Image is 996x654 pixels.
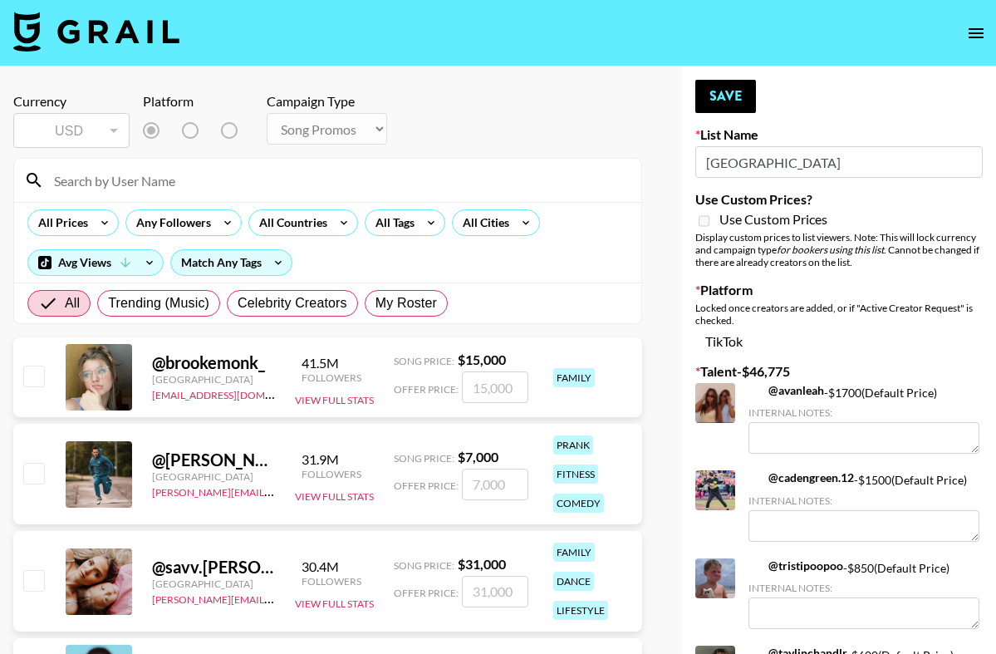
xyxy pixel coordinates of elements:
[408,383,473,396] span: Offer Price:
[408,452,469,465] span: Song Price:
[408,587,473,599] span: Offer Price:
[719,211,827,228] span: Use Custom Prices
[695,282,983,298] label: Platform
[13,93,130,110] div: Currency
[152,590,398,606] a: [PERSON_NAME][EMAIL_ADDRESS][DOMAIN_NAME]
[472,556,520,572] strong: $ 31,000
[328,451,388,468] div: 31.9M
[152,470,275,483] div: [GEOGRAPHIC_DATA]
[408,355,469,367] span: Song Price:
[65,293,80,313] span: All
[695,126,983,143] label: List Name
[695,231,983,268] div: Display custom prices to list viewers. Note: This will lock currency and campaign type . Cannot b...
[295,597,374,610] button: View Full Stats
[238,293,347,313] span: Celebrity Creators
[567,368,609,387] div: family
[695,333,722,360] img: TikTok
[171,250,292,275] div: Match Any Tags
[328,371,388,384] div: Followers
[748,480,979,551] div: - $ 1500 (Default Price)
[152,386,319,401] a: [EMAIL_ADDRESS][DOMAIN_NAME]
[748,394,762,407] img: TikTok
[567,572,608,591] div: dance
[567,494,618,513] div: comedy
[748,592,979,604] div: Internal Notes:
[695,333,983,360] div: TikTok
[748,416,979,429] div: Internal Notes:
[476,469,542,500] input: 7,000
[328,468,388,480] div: Followers
[28,250,163,275] div: Avg Views
[567,465,612,484] div: fitness
[453,210,513,235] div: All Cities
[375,293,437,313] span: My Roster
[346,93,467,110] div: Campaign Type
[748,504,979,517] div: Internal Notes:
[295,490,374,503] button: View Full Stats
[328,355,388,371] div: 41.5M
[169,117,195,144] img: TikTok
[108,293,209,313] span: Trending (Music)
[476,371,542,403] input: 15,000
[748,393,979,464] div: - $ 1700 (Default Price)
[567,601,622,620] div: lifestyle
[328,575,388,588] div: Followers
[152,450,275,470] div: @ [PERSON_NAME].[PERSON_NAME]
[295,560,321,587] img: TikTok
[695,302,983,327] div: Locked once creators are added, or if "Active Creator Request" is checked.
[748,568,979,639] div: - $ 850 (Default Price)
[748,568,762,582] img: TikTok
[152,373,275,386] div: [GEOGRAPHIC_DATA]
[295,394,374,406] button: View Full Stats
[249,210,331,235] div: All Countries
[472,352,520,367] strong: $ 15,000
[44,167,631,194] input: Search by User Name
[13,110,130,151] div: Remove selected talent to change your currency
[408,559,469,572] span: Song Price:
[234,117,261,144] img: Instagram
[695,191,983,208] label: Use Custom Prices?
[295,453,321,479] img: TikTok
[408,479,473,492] span: Offer Price:
[152,483,398,499] a: [PERSON_NAME][EMAIL_ADDRESS][DOMAIN_NAME]
[472,449,513,465] strong: $ 7,000
[295,356,321,382] img: TikTok
[300,117,326,144] img: YouTube
[152,557,275,578] div: @ savv.[PERSON_NAME]
[567,543,609,562] div: family
[959,17,993,50] button: open drawer
[567,435,607,455] div: prank
[13,12,179,52] img: Grail Talent
[695,373,983,390] label: Talent - $ 46,775
[777,243,884,256] em: for bookers using this list
[476,576,542,607] input: 31,000
[695,80,756,113] button: Save
[748,393,824,408] a: @avanleah
[748,480,854,495] a: @cadengreen.12
[152,352,275,373] div: @ brookemonk_
[748,568,843,583] a: @tristipoopoo
[152,578,275,590] div: [GEOGRAPHIC_DATA]
[143,113,340,148] div: List locked to TikTok.
[126,210,214,235] div: Any Followers
[17,116,126,145] div: USD
[748,481,762,494] img: TikTok
[143,93,340,110] div: Platform
[328,558,388,575] div: 30.4M
[28,210,91,235] div: All Prices
[366,210,418,235] div: All Tags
